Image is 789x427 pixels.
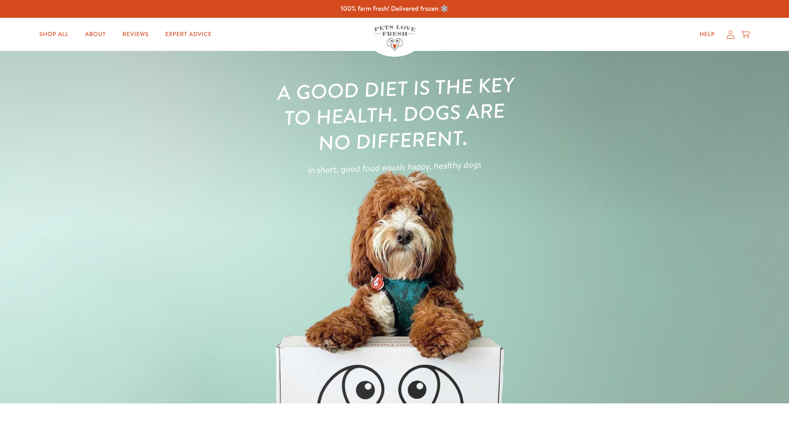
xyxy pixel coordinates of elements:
a: Help [693,26,721,43]
a: Expert Advice [159,26,218,43]
a: Shop All [33,26,75,43]
img: Pets Love Fresh [374,25,415,51]
a: About [78,26,112,43]
h1: A good diet is the key to health. Dogs are no different. [273,72,516,157]
p: In short, good food equals happy, healthy dogs [275,156,514,179]
a: Reviews [116,26,155,43]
